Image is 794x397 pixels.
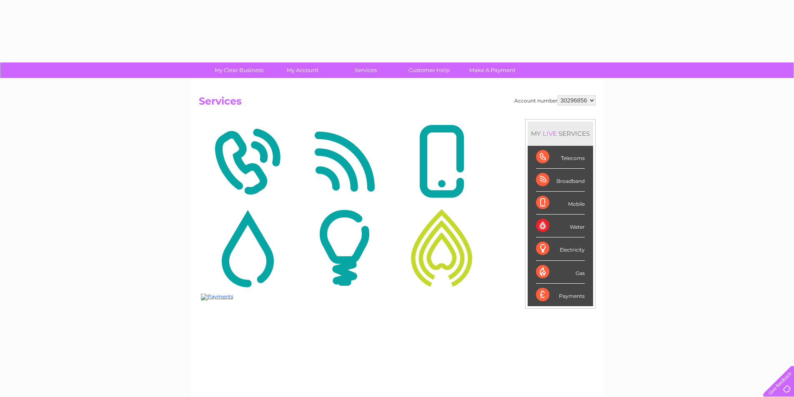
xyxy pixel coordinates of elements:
div: Telecoms [536,146,585,169]
div: Mobile [536,192,585,215]
img: Gas [395,207,488,288]
a: My Account [268,62,337,78]
img: Electricity [298,207,391,288]
div: Gas [536,261,585,284]
a: My Clear Business [205,62,273,78]
img: Telecoms [201,121,294,202]
img: Mobile [395,121,488,202]
a: Make A Payment [458,62,527,78]
a: Customer Help [395,62,463,78]
div: Account number [514,95,596,105]
img: Payments [201,294,233,300]
h2: Services [199,95,596,111]
div: Broadband [536,169,585,192]
div: Payments [536,284,585,306]
div: Water [536,215,585,237]
div: LIVE [541,130,559,137]
a: Services [331,62,400,78]
div: MY SERVICES [528,122,593,145]
div: Electricity [536,237,585,260]
img: Water [201,207,294,288]
img: Broadband [298,121,391,202]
